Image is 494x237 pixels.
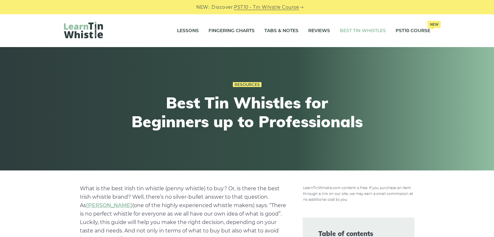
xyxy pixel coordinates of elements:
a: undefined (opens in a new tab) [86,202,132,208]
a: Lessons [177,23,199,39]
a: Fingering Charts [209,23,255,39]
a: Reviews [308,23,330,39]
span: New [427,21,441,28]
img: disclosure [303,184,414,202]
a: Best Tin Whistles [340,23,386,39]
a: Resources [233,82,261,87]
img: LearnTinWhistle.com [64,22,103,38]
a: Tabs & Notes [264,23,298,39]
a: PST10 CourseNew [396,23,430,39]
h1: Best Tin Whistles for Beginners up to Professionals [128,94,367,131]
